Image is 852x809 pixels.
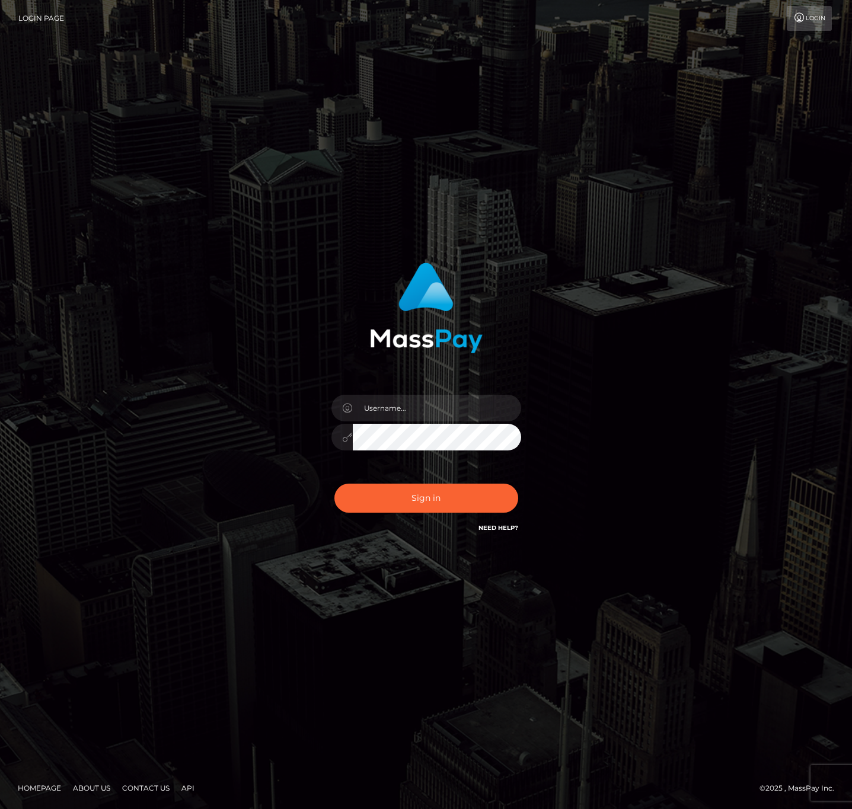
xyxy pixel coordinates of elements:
[787,6,832,31] a: Login
[13,779,66,797] a: Homepage
[760,782,843,795] div: © 2025 , MassPay Inc.
[353,395,521,421] input: Username...
[18,6,64,31] a: Login Page
[68,779,115,797] a: About Us
[370,263,483,353] img: MassPay Login
[117,779,174,797] a: Contact Us
[177,779,199,797] a: API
